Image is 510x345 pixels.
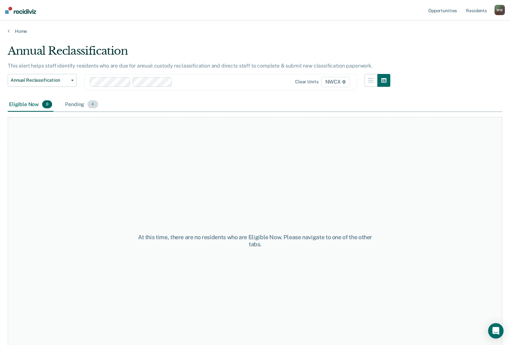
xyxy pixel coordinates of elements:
span: 0 [42,100,52,109]
div: W W [495,5,505,15]
span: NWCX [321,77,350,87]
div: Pending4 [64,98,99,112]
img: Recidiviz [5,7,36,14]
div: Annual Reclassification [8,44,390,63]
button: Annual Reclassification [8,74,77,87]
div: Clear units [295,79,319,85]
div: Open Intercom Messenger [488,323,504,339]
p: This alert helps staff identify residents who are due for annual custody reclassification and dir... [8,63,373,69]
a: Home [8,28,502,34]
div: At this time, there are no residents who are Eligible Now. Please navigate to one of the other tabs. [132,234,379,248]
span: 4 [88,100,98,109]
div: Eligible Now0 [8,98,53,112]
span: Annual Reclassification [11,77,69,83]
button: WW [495,5,505,15]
